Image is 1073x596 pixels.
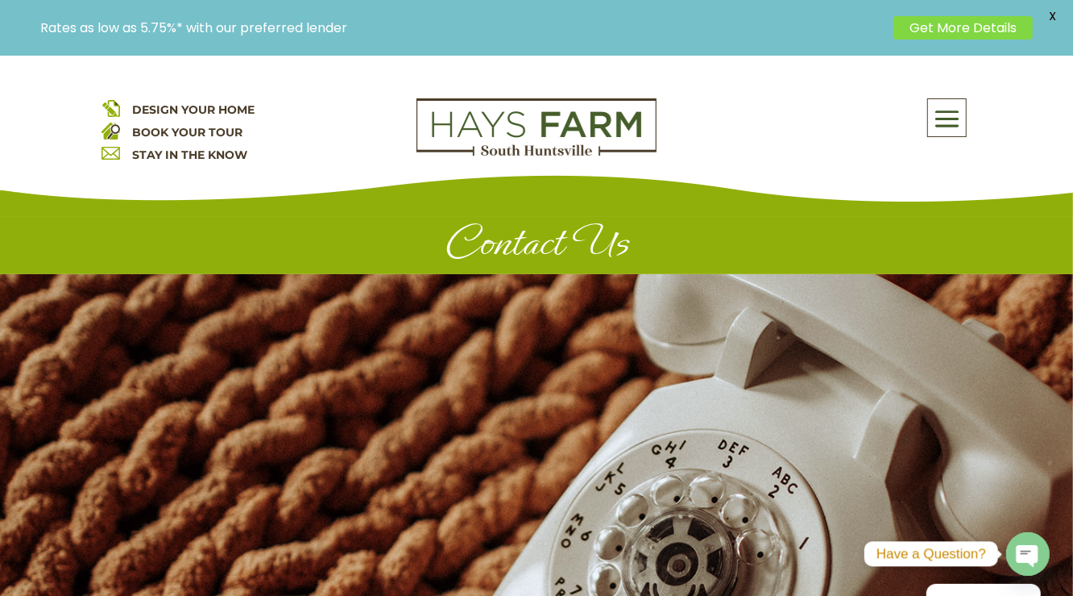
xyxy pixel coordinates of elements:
span: X [1041,4,1065,28]
a: Get More Details [893,16,1033,40]
img: Logo [416,98,657,156]
img: book your home tour [101,121,120,140]
a: hays farm homes huntsville development [416,145,657,160]
h1: Contact Us [107,219,966,274]
p: Rates as low as 5.75%* with our preferred lender [40,20,885,35]
a: DESIGN YOUR HOME [132,102,255,117]
a: STAY IN THE KNOW [132,148,247,162]
img: design your home [101,98,120,117]
a: BOOK YOUR TOUR [132,125,242,140]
